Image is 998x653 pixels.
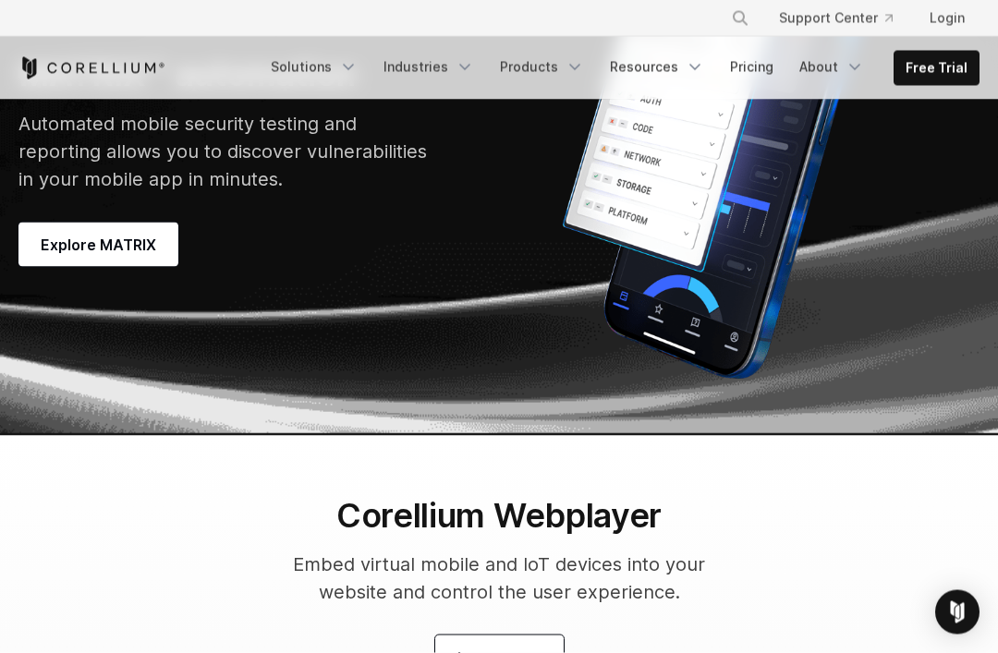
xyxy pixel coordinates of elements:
[719,51,785,84] a: Pricing
[260,51,369,84] a: Solutions
[372,51,485,84] a: Industries
[41,234,156,256] span: Explore MATRIX
[599,51,715,84] a: Resources
[709,2,980,35] div: Navigation Menu
[268,550,730,606] p: Embed virtual mobile and IoT devices into your website and control the user experience.
[724,2,757,35] button: Search
[489,51,595,84] a: Products
[18,113,427,190] span: Automated mobile security testing and reporting allows you to discover vulnerabilities in your mo...
[915,2,980,35] a: Login
[18,223,178,267] a: Explore MATRIX
[18,57,165,79] a: Corellium Home
[260,51,980,86] div: Navigation Menu
[895,52,979,85] a: Free Trial
[788,51,875,84] a: About
[764,2,907,35] a: Support Center
[268,495,730,536] h2: Corellium Webplayer
[935,590,980,635] div: Open Intercom Messenger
